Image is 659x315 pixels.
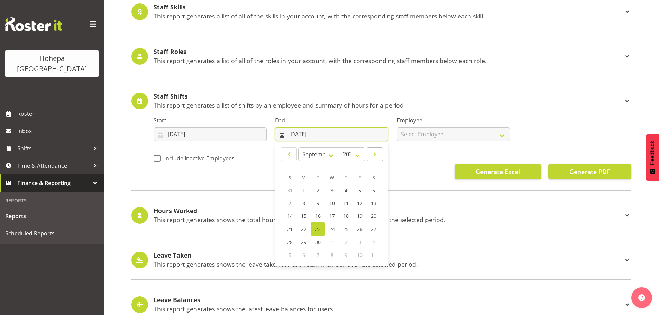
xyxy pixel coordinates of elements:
[339,197,353,210] a: 11
[297,236,311,249] a: 29
[339,184,353,197] a: 4
[17,126,100,136] span: Inbox
[131,93,631,109] div: Staff Shifts This report generates a list of shifts by an employee and summary of hours for a period
[283,197,297,210] a: 7
[345,187,347,194] span: 4
[17,143,90,154] span: Shifts
[131,3,631,20] div: Staff Skills This report generates a list of all of the skills in your account, with the correspo...
[289,174,291,181] span: S
[367,197,381,210] a: 13
[287,187,293,194] span: 31
[358,174,361,181] span: F
[154,207,623,214] h4: Hours Worked
[297,222,311,236] a: 22
[371,200,376,206] span: 13
[5,211,99,221] span: Reports
[357,213,363,219] span: 19
[358,239,361,245] span: 3
[367,222,381,236] a: 27
[325,210,339,222] a: 17
[353,184,367,197] a: 5
[331,239,333,245] span: 1
[302,187,305,194] span: 1
[339,222,353,236] a: 25
[2,225,102,242] a: Scheduled Reports
[154,116,267,124] label: Start
[371,213,376,219] span: 20
[315,213,321,219] span: 16
[372,187,375,194] span: 6
[311,184,325,197] a: 2
[131,252,631,268] div: Leave Taken This report generates shows the leave taken for each staff member over the selected p...
[357,226,363,232] span: 26
[371,226,376,232] span: 27
[330,174,334,181] span: W
[2,207,102,225] a: Reports
[154,93,623,100] h4: Staff Shifts
[325,197,339,210] a: 10
[297,210,311,222] a: 15
[343,226,349,232] span: 25
[345,252,347,258] span: 9
[131,48,631,65] div: Staff Roles This report generates a list of all of the roles in your account, with the correspond...
[154,101,623,109] p: This report generates a list of shifts by an employee and summary of hours for a period
[5,17,62,31] img: Rosterit website logo
[311,236,325,249] a: 30
[311,222,325,236] a: 23
[331,187,333,194] span: 3
[638,294,645,301] img: help-xxl-2.png
[345,174,347,181] span: T
[302,252,305,258] span: 6
[154,4,623,11] h4: Staff Skills
[317,187,319,194] span: 2
[154,252,623,259] h4: Leave Taken
[2,193,102,207] div: Reports
[476,167,520,176] span: Generate Excel
[353,197,367,210] a: 12
[154,57,623,64] p: This report generates a list of all of the roles in your account, with the corresponding staff me...
[154,305,623,313] p: This report generates shows the latest leave balances for users
[12,53,92,74] div: Hohepa [GEOGRAPHIC_DATA]
[343,213,349,219] span: 18
[161,155,235,162] span: Include Inactive Employees
[287,226,293,232] span: 21
[289,252,291,258] span: 5
[569,167,610,176] span: Generate PDF
[311,197,325,210] a: 9
[329,200,335,206] span: 10
[649,141,656,165] span: Feedback
[289,200,291,206] span: 7
[343,200,349,206] span: 11
[287,239,293,245] span: 28
[329,213,335,219] span: 17
[283,210,297,222] a: 14
[297,197,311,210] a: 8
[301,226,306,232] span: 22
[646,134,659,181] button: Feedback - Show survey
[367,184,381,197] a: 6
[301,174,306,181] span: M
[317,252,319,258] span: 7
[339,210,353,222] a: 18
[325,222,339,236] a: 24
[397,116,510,124] label: Employee
[154,48,623,55] h4: Staff Roles
[315,226,321,232] span: 23
[301,239,306,245] span: 29
[131,296,631,313] div: Leave Balances This report generates shows the latest leave balances for users
[297,184,311,197] a: 1
[154,297,623,304] h4: Leave Balances
[301,213,306,219] span: 15
[131,207,631,224] div: Hours Worked This report generates shows the total hours worked for each staff member during the ...
[357,200,363,206] span: 12
[154,127,267,141] input: Click to select...
[372,174,375,181] span: S
[154,216,623,223] p: This report generates shows the total hours worked for each staff member during the selected period.
[154,12,623,20] p: This report generates a list of all of the skills in your account, with the corresponding staff m...
[371,252,376,258] span: 11
[315,239,321,245] span: 30
[372,239,375,245] span: 4
[302,200,305,206] span: 8
[353,210,367,222] a: 19
[283,236,297,249] a: 28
